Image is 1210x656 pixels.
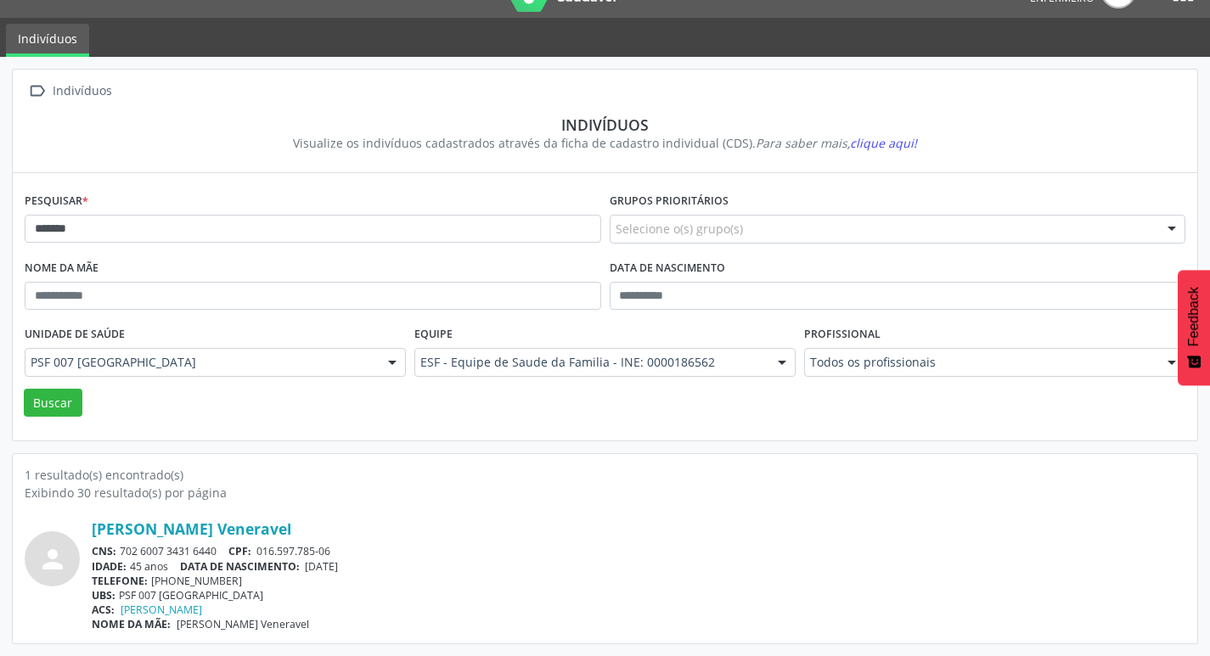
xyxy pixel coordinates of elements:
[92,588,1185,603] div: PSF 007 [GEOGRAPHIC_DATA]
[92,588,115,603] span: UBS:
[25,466,1185,484] div: 1 resultado(s) encontrado(s)
[92,617,171,631] span: NOME DA MÃE:
[92,559,1185,574] div: 45 anos
[177,617,309,631] span: [PERSON_NAME] Veneravel
[31,354,371,371] span: PSF 007 [GEOGRAPHIC_DATA]
[92,603,115,617] span: ACS:
[24,389,82,418] button: Buscar
[121,603,202,617] a: [PERSON_NAME]
[610,188,729,215] label: Grupos prioritários
[616,220,743,238] span: Selecione o(s) grupo(s)
[256,544,330,558] span: 016.597.785-06
[37,134,1173,152] div: Visualize os indivíduos cadastrados através da ficha de cadastro individual (CDS).
[414,322,453,348] label: Equipe
[37,544,68,575] i: person
[92,519,291,538] a: [PERSON_NAME] Veneravel
[92,544,1185,558] div: 702 6007 3431 6440
[756,135,917,151] i: Para saber mais,
[25,484,1185,502] div: Exibindo 30 resultado(s) por página
[25,79,49,104] i: 
[92,574,1185,588] div: [PHONE_NUMBER]
[25,255,98,282] label: Nome da mãe
[1186,287,1202,346] span: Feedback
[420,354,761,371] span: ESF - Equipe de Saude da Familia - INE: 0000186562
[804,322,881,348] label: Profissional
[92,544,116,558] span: CNS:
[25,79,115,104] a:  Indivíduos
[850,135,917,151] span: clique aqui!
[810,354,1151,371] span: Todos os profissionais
[37,115,1173,134] div: Indivíduos
[25,188,88,215] label: Pesquisar
[92,574,148,588] span: TELEFONE:
[92,559,127,574] span: IDADE:
[1178,270,1210,385] button: Feedback - Mostrar pesquisa
[228,544,251,558] span: CPF:
[49,79,115,104] div: Indivíduos
[180,559,300,574] span: DATA DE NASCIMENTO:
[25,322,125,348] label: Unidade de saúde
[305,559,338,574] span: [DATE]
[6,24,89,57] a: Indivíduos
[610,255,725,282] label: Data de nascimento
